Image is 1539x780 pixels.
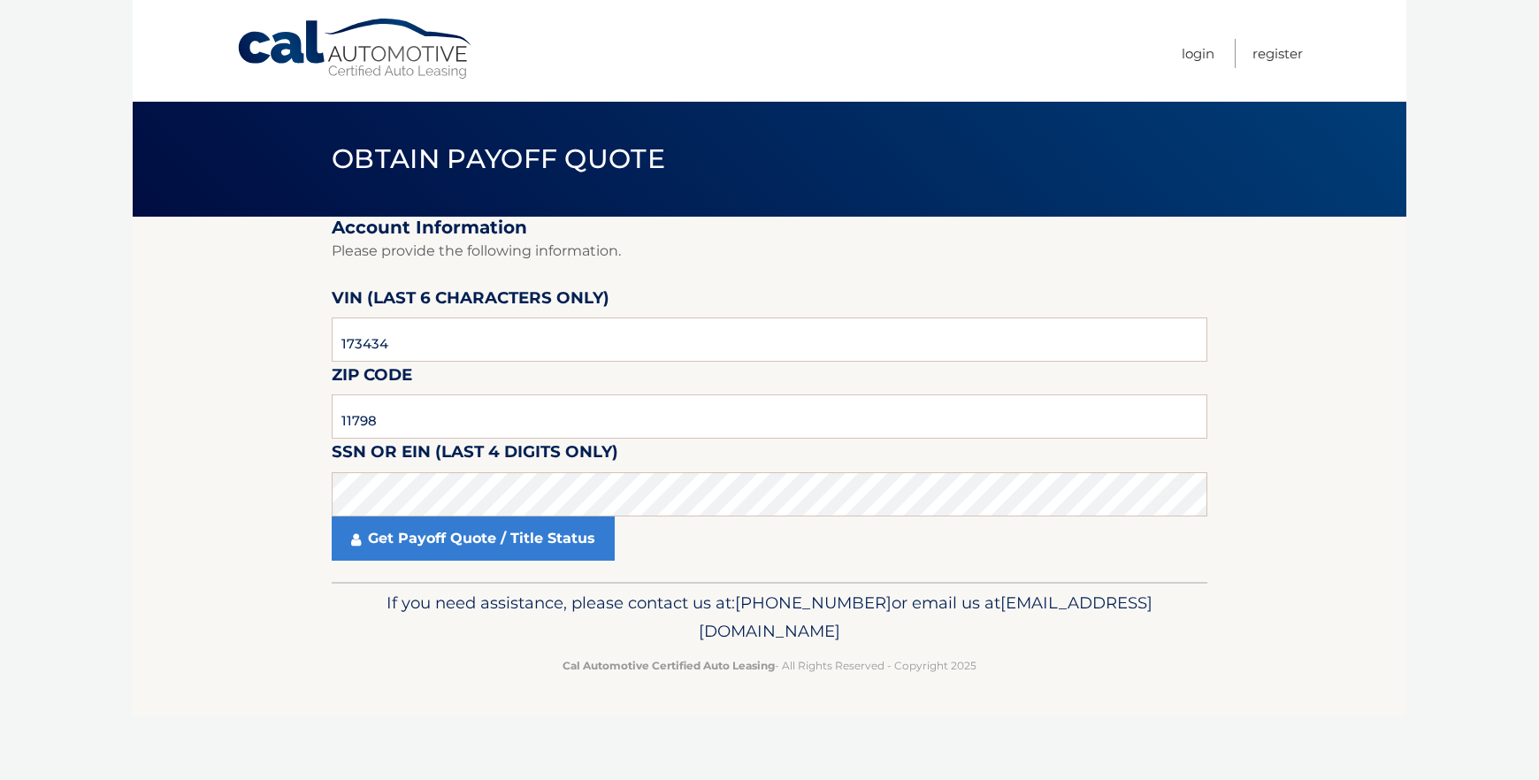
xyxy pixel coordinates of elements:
[236,18,475,80] a: Cal Automotive
[343,589,1196,646] p: If you need assistance, please contact us at: or email us at
[332,362,412,394] label: Zip Code
[332,516,615,561] a: Get Payoff Quote / Title Status
[1182,39,1214,68] a: Login
[332,285,609,317] label: VIN (last 6 characters only)
[1252,39,1303,68] a: Register
[343,656,1196,675] p: - All Rights Reserved - Copyright 2025
[735,593,892,613] span: [PHONE_NUMBER]
[332,142,665,175] span: Obtain Payoff Quote
[332,239,1207,264] p: Please provide the following information.
[332,439,618,471] label: SSN or EIN (last 4 digits only)
[332,217,1207,239] h2: Account Information
[563,659,775,672] strong: Cal Automotive Certified Auto Leasing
